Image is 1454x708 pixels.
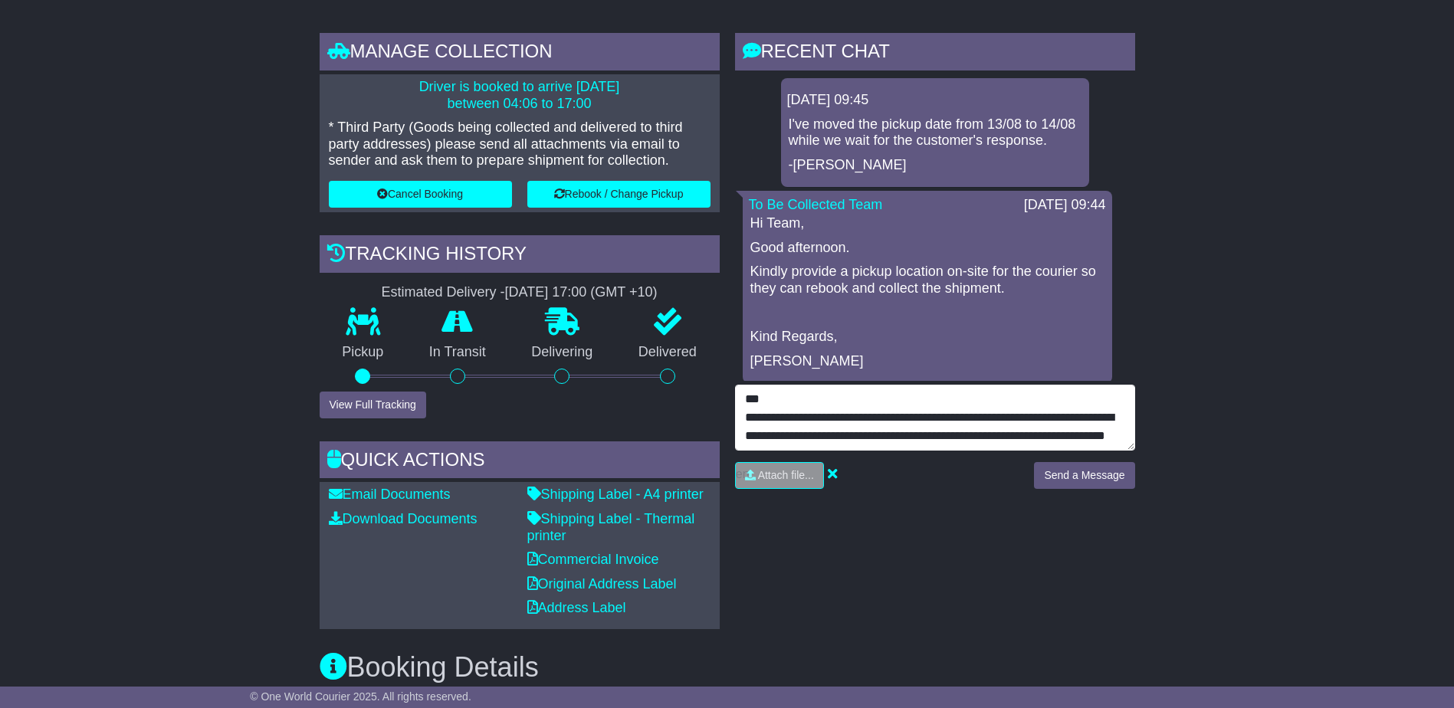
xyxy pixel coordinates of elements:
[527,552,659,567] a: Commercial Invoice
[1034,462,1134,489] button: Send a Message
[329,511,478,526] a: Download Documents
[320,235,720,277] div: Tracking history
[527,576,677,592] a: Original Address Label
[329,487,451,502] a: Email Documents
[749,197,883,212] a: To Be Collected Team
[329,120,711,169] p: * Third Party (Goods being collected and delivered to third party addresses) please send all atta...
[735,33,1135,74] div: RECENT CHAT
[789,116,1081,149] p: I've moved the pickup date from 13/08 to 14/08 while we wait for the customer's response.
[320,441,720,483] div: Quick Actions
[320,392,426,418] button: View Full Tracking
[329,181,512,208] button: Cancel Booking
[320,284,720,301] div: Estimated Delivery -
[750,329,1104,346] p: Kind Regards,
[320,344,407,361] p: Pickup
[250,690,471,703] span: © One World Courier 2025. All rights reserved.
[406,344,509,361] p: In Transit
[787,92,1083,109] div: [DATE] 09:45
[527,600,626,615] a: Address Label
[509,344,616,361] p: Delivering
[505,284,658,301] div: [DATE] 17:00 (GMT +10)
[615,344,720,361] p: Delivered
[789,157,1081,174] p: -[PERSON_NAME]
[329,79,711,112] p: Driver is booked to arrive [DATE] between 04:06 to 17:00
[527,181,711,208] button: Rebook / Change Pickup
[750,264,1104,297] p: Kindly provide a pickup location on-site for the courier so they can rebook and collect the shipm...
[320,652,1135,683] h3: Booking Details
[527,511,695,543] a: Shipping Label - Thermal printer
[320,33,720,74] div: Manage collection
[750,240,1104,257] p: Good afternoon.
[750,353,1104,370] p: [PERSON_NAME]
[1024,197,1106,214] div: [DATE] 09:44
[527,487,704,502] a: Shipping Label - A4 printer
[750,215,1104,232] p: Hi Team,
